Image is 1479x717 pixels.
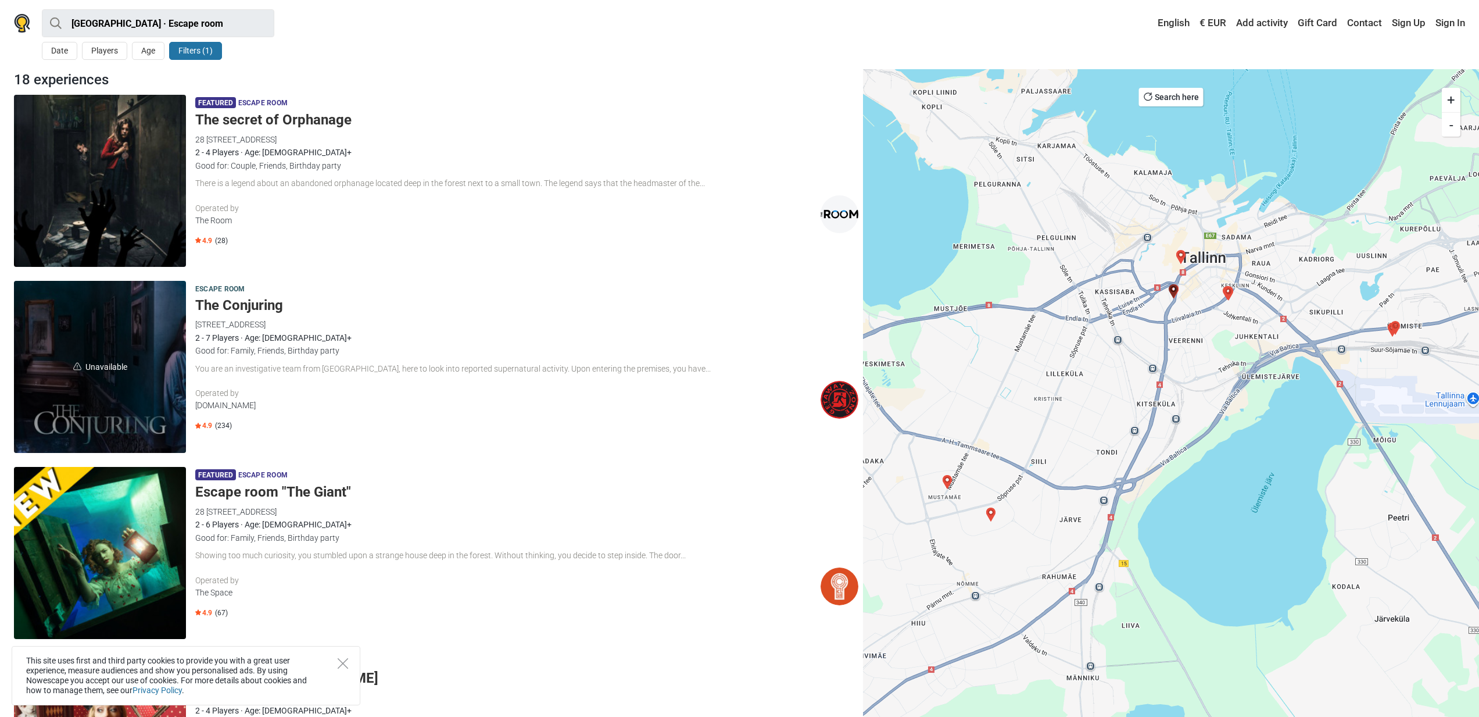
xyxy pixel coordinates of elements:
[195,531,858,544] div: Good for: Family, Friends, Birthday party
[821,381,858,419] img: GetAway.Zone
[195,363,858,375] div: You are an investigative team from [GEOGRAPHIC_DATA], here to look into reported supernatural act...
[1385,323,1399,337] div: Paranoia
[338,658,348,669] button: Close
[195,344,858,357] div: Good for: Family, Friends, Birthday party
[195,608,212,618] span: 4.9
[14,281,186,453] span: Unavailable
[82,42,127,60] button: Players
[195,670,858,687] h5: The Trail of [PERSON_NAME]
[9,69,863,90] div: 18 experiences
[195,587,821,599] div: The Space
[195,518,858,531] div: 2 - 6 Players · Age: [DEMOGRAPHIC_DATA]+
[195,469,236,480] span: Featured
[1233,13,1291,34] a: Add activity
[1174,250,1188,264] div: Mission Red Alert
[1222,287,1236,301] div: Voice from darkness
[132,686,182,695] a: Privacy Policy
[195,484,858,501] h5: Escape room "The Giant"
[14,467,186,639] img: Escape room "The Giant"
[1442,112,1460,137] button: -
[821,568,858,605] img: The Space
[12,646,360,705] div: This site uses first and third party cookies to provide you with a great user experience, measure...
[1389,13,1428,34] a: Sign Up
[195,421,212,430] span: 4.9
[195,505,858,518] div: 28 [STREET_ADDRESS]
[984,508,998,522] div: School of wizards
[1344,13,1385,34] a: Contact
[195,146,858,159] div: 2 - 4 Players · Age: [DEMOGRAPHIC_DATA]+
[215,236,228,245] span: (28)
[195,387,821,399] div: Operated by
[1139,88,1204,106] button: Search here
[1166,284,1180,298] div: The secret of Orphanage
[195,283,245,296] span: Escape room
[195,297,858,314] h5: The Conjuring
[1442,88,1460,112] button: +
[1433,13,1465,34] a: Sign In
[195,609,201,615] img: Star
[238,469,288,482] span: Escape room
[195,704,858,717] div: 2 - 4 Players · Age: [DEMOGRAPHIC_DATA]+
[73,362,81,370] img: unavailable
[42,9,274,37] input: try “London”
[42,42,77,60] button: Date
[169,42,222,60] button: Filters (1)
[1295,13,1340,34] a: Gift Card
[195,237,201,243] img: Star
[1147,13,1192,34] a: English
[215,608,228,618] span: (67)
[195,159,858,172] div: Good for: Couple, Friends, Birthday party
[1388,321,1402,335] div: 2 Paranoid
[195,423,201,429] img: Star
[195,236,212,245] span: 4.9
[1222,286,1236,300] div: Übermensch
[195,399,821,412] div: [DOMAIN_NAME]
[14,95,186,267] img: The secret of Orphanage
[195,177,858,190] div: There is a legend about an abandoned orphanage located deep in the forest next to a small town. T...
[195,97,236,108] span: Featured
[1220,286,1234,300] div: Shambala
[195,133,858,146] div: 28 [STREET_ADDRESS]
[132,42,164,60] button: Age
[215,421,232,430] span: (234)
[195,331,858,344] div: 2 - 7 Players · Age: [DEMOGRAPHIC_DATA]+
[1149,19,1158,27] img: English
[238,97,288,110] span: Escape room
[14,14,30,33] img: Nowescape logo
[821,195,858,233] img: The Room
[940,475,954,489] div: Escape from Jail
[195,215,821,227] div: The Room
[195,112,858,129] h5: The secret of Orphanage
[195,318,858,331] div: [STREET_ADDRESS]
[1197,13,1229,34] a: € EUR
[195,691,858,704] div: 28 [STREET_ADDRESS]
[14,281,186,453] a: unavailableUnavailable The Conjuring
[195,202,821,215] div: Operated by
[195,550,858,562] div: Showing too much curiosity, you stumbled upon a strange house deep in the forest. Without thinkin...
[195,575,821,587] div: Operated by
